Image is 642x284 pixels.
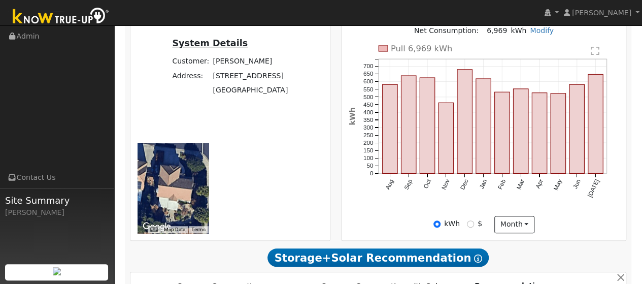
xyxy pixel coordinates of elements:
text: 150 [363,147,374,154]
text: 300 [363,124,374,131]
text: Mar [515,178,526,190]
rect: onclick="" [383,84,397,173]
button: month [494,216,534,233]
text: Nov [440,178,451,191]
span: [PERSON_NAME] [572,9,631,17]
i: Show Help [474,255,482,263]
rect: onclick="" [438,103,453,173]
text: Oct [422,178,433,190]
text: Aug [384,178,395,191]
text: 250 [363,132,374,139]
u: System Details [172,38,248,48]
img: Know True-Up [8,6,114,28]
rect: onclick="" [514,89,528,174]
text: kWh [348,107,356,125]
rect: onclick="" [457,70,472,174]
rect: onclick="" [569,84,584,173]
text: 450 [363,101,374,108]
td: Address: [171,69,211,83]
text:  [591,46,599,56]
rect: onclick="" [532,93,547,174]
text: Jan [478,178,489,190]
rect: onclick="" [476,79,491,173]
text: Dec [459,178,470,191]
span: Storage+Solar Recommendation [267,248,489,267]
img: Google [140,220,174,233]
text: 650 [363,70,374,77]
input: $ [467,220,474,228]
text: 700 [363,62,374,70]
span: Site Summary [5,194,109,207]
td: 6,969 [480,23,509,38]
text: 100 [363,154,374,162]
td: kWh [509,23,528,38]
td: [PERSON_NAME] [211,54,290,69]
rect: onclick="" [495,92,510,173]
a: Modify [530,26,554,35]
rect: onclick="" [551,93,565,174]
text: 200 [363,139,374,146]
text: 500 [363,93,374,100]
text: 0 [370,170,374,177]
text: Pull 6,969 kWh [391,44,452,53]
rect: onclick="" [420,78,434,173]
text: Jun [571,178,582,190]
label: kWh [444,218,460,229]
input: kWh [433,220,441,228]
td: [GEOGRAPHIC_DATA] [211,83,290,97]
text: Feb [496,178,507,191]
text: 550 [363,85,374,92]
text: May [552,178,563,191]
img: retrieve [53,267,61,275]
a: Open this area in Google Maps (opens a new window) [140,220,174,233]
text: [DATE] [586,178,600,198]
button: Map Data [164,226,185,233]
text: Sep [403,178,414,191]
label: $ [478,218,482,229]
rect: onclick="" [588,74,603,173]
rect: onclick="" [401,76,416,173]
button: Keyboard shortcuts [150,226,157,233]
a: Terms (opens in new tab) [191,227,206,232]
text: 400 [363,109,374,116]
td: Net Consumption: [412,23,480,38]
text: 50 [367,162,374,169]
text: 350 [363,116,374,123]
div: [PERSON_NAME] [5,207,109,218]
td: Customer: [171,54,211,69]
text: Apr [534,178,545,190]
text: 600 [363,78,374,85]
td: [STREET_ADDRESS] [211,69,290,83]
